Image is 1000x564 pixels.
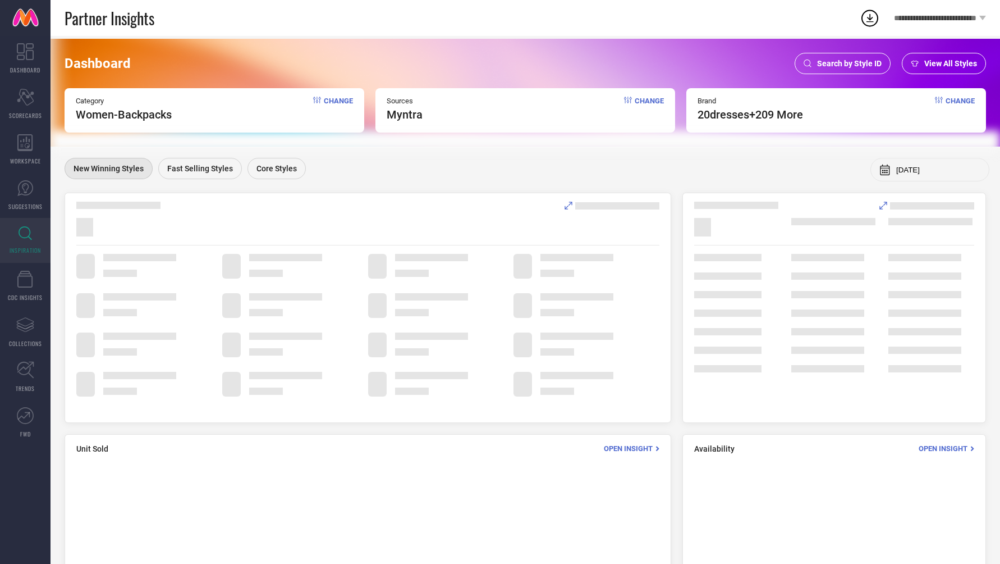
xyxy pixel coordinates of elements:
[946,97,975,121] span: Change
[9,339,42,348] span: COLLECTIONS
[10,66,40,74] span: DASHBOARD
[9,111,42,120] span: SCORECARDS
[698,108,803,121] span: 20dresses +209 More
[8,202,43,211] span: SUGGESTIONS
[256,164,297,173] span: Core Styles
[74,164,144,173] span: New Winning Styles
[860,8,880,28] div: Open download list
[10,157,41,165] span: WORKSPACE
[604,444,653,453] span: Open Insight
[16,384,35,393] span: TRENDS
[924,59,977,68] span: View All Styles
[65,7,154,30] span: Partner Insights
[167,164,233,173] span: Fast Selling Styles
[65,56,131,71] span: Dashboard
[10,246,41,254] span: INSPIRATION
[387,108,423,121] span: myntra
[565,202,659,210] div: Analyse
[324,97,353,121] span: Change
[76,108,172,121] span: Women-Backpacks
[698,97,803,105] span: Brand
[20,430,31,438] span: FWD
[635,97,664,121] span: Change
[76,97,172,105] span: Category
[919,444,967,453] span: Open Insight
[817,59,882,68] span: Search by Style ID
[8,293,43,302] span: CDC INSIGHTS
[879,202,974,210] div: Analyse
[387,97,423,105] span: Sources
[919,443,974,454] div: Open Insight
[604,443,659,454] div: Open Insight
[896,166,980,174] input: Select month
[76,444,108,453] span: Unit Sold
[694,444,735,453] span: Availability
